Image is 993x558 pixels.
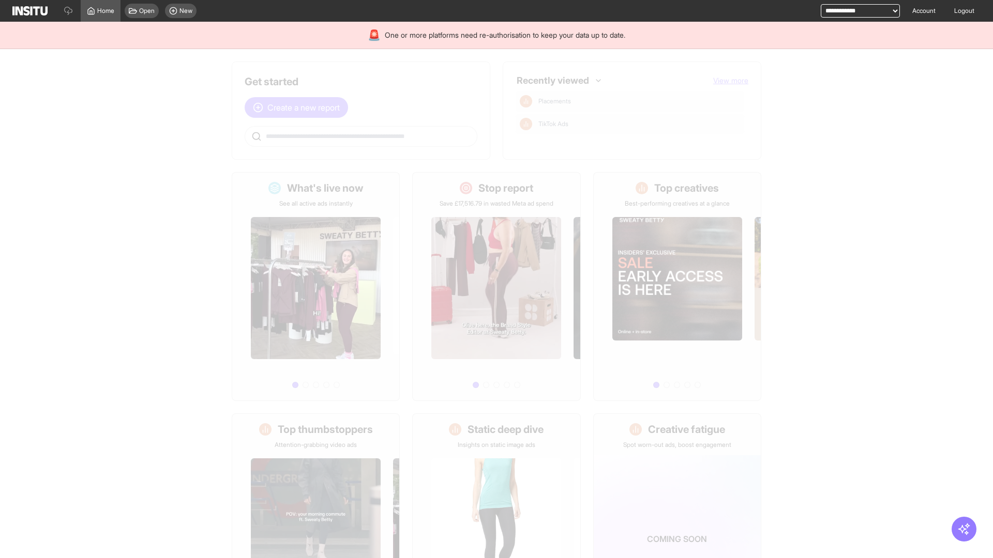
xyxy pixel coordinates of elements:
span: New [179,7,192,15]
span: One or more platforms need re-authorisation to keep your data up to date. [385,30,625,40]
span: Home [97,7,114,15]
div: 🚨 [368,28,381,42]
span: Open [139,7,155,15]
img: Logo [12,6,48,16]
